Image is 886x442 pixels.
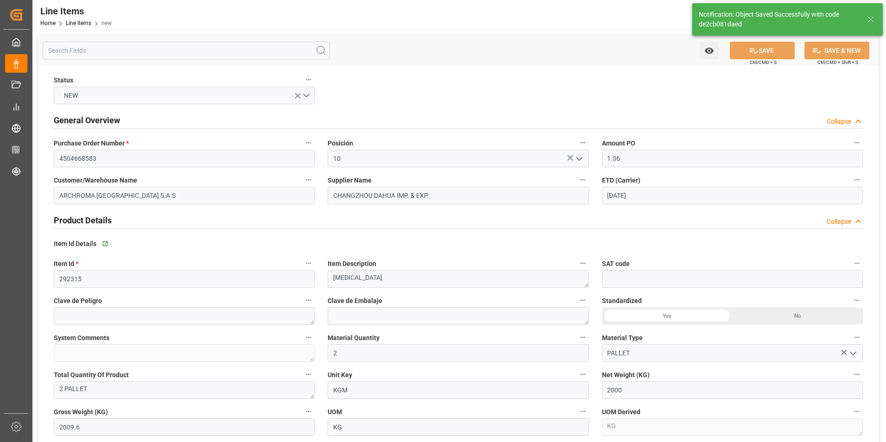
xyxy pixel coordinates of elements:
[602,139,635,148] span: Amount PO
[851,294,863,306] button: Standardized
[851,368,863,380] button: Net Weight (KG)
[700,42,719,59] button: open menu
[328,176,372,185] span: Supplier Name
[54,214,112,227] h2: Product Details
[602,407,640,417] span: UOM Derived
[43,42,330,59] input: Search Fields
[54,87,315,104] button: open menu
[328,150,589,167] input: Type to search/select
[577,368,589,380] button: Unit Key
[54,296,102,306] span: Clave de Peligro
[851,257,863,269] button: SAT code
[602,176,640,185] span: ETD (Carrier)
[602,307,733,325] div: Yes
[827,117,851,126] div: Collapse
[577,294,589,306] button: Clave de Embalaje
[54,333,109,343] span: System Comments
[303,257,315,269] button: Item Id *
[577,257,589,269] button: Item Description
[699,10,858,29] div: Notification: Object Saved Successfully with code de2cb081daed
[303,74,315,86] button: Status
[54,370,129,380] span: Total Quantity Of Product
[817,59,858,66] span: Ctrl/CMD + Shift + S
[303,174,315,186] button: Customer/Warehouse Name
[602,418,863,436] textarea: KG
[827,217,851,227] div: Collapse
[303,405,315,417] button: Gross Weight (KG)
[54,114,120,126] h2: General Overview
[54,139,129,148] span: Purchase Order Number
[730,42,795,59] button: SAVE
[851,174,863,186] button: ETD (Carrier)
[54,239,96,249] span: Item Id Details
[851,405,863,417] button: UOM Derived
[328,407,342,417] span: UOM
[851,331,863,343] button: Material Type
[602,333,643,343] span: Material Type
[40,20,56,26] a: Home
[66,20,91,26] a: Line Items
[851,137,863,149] button: Amount PO
[577,137,589,149] button: Posición
[54,381,315,399] textarea: 2 PALLET
[303,368,315,380] button: Total Quantity Of Product
[602,187,863,204] input: DD.MM.YYYY
[303,331,315,343] button: System Comments
[328,259,376,269] span: Item Description
[328,270,589,288] textarea: [MEDICAL_DATA]
[602,296,642,306] span: Standardized
[804,42,869,59] button: SAVE & NEW
[845,346,859,360] button: open menu
[303,294,315,306] button: Clave de Peligro
[328,296,382,306] span: Clave de Embalaje
[577,405,589,417] button: UOM
[40,4,112,18] div: Line Items
[328,139,353,148] span: Posición
[328,370,352,380] span: Unit Key
[59,91,82,101] span: NEW
[750,59,777,66] span: Ctrl/CMD + S
[602,370,650,380] span: Net Weight (KG)
[54,76,73,85] span: Status
[571,152,585,166] button: open menu
[577,174,589,186] button: Supplier Name
[732,307,863,325] div: No
[54,259,78,269] span: Item Id
[303,137,315,149] button: Purchase Order Number *
[577,331,589,343] button: Material Quantity
[328,333,380,343] span: Material Quantity
[602,259,630,269] span: SAT code
[54,407,108,417] span: Gross Weight (KG)
[54,176,137,185] span: Customer/Warehouse Name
